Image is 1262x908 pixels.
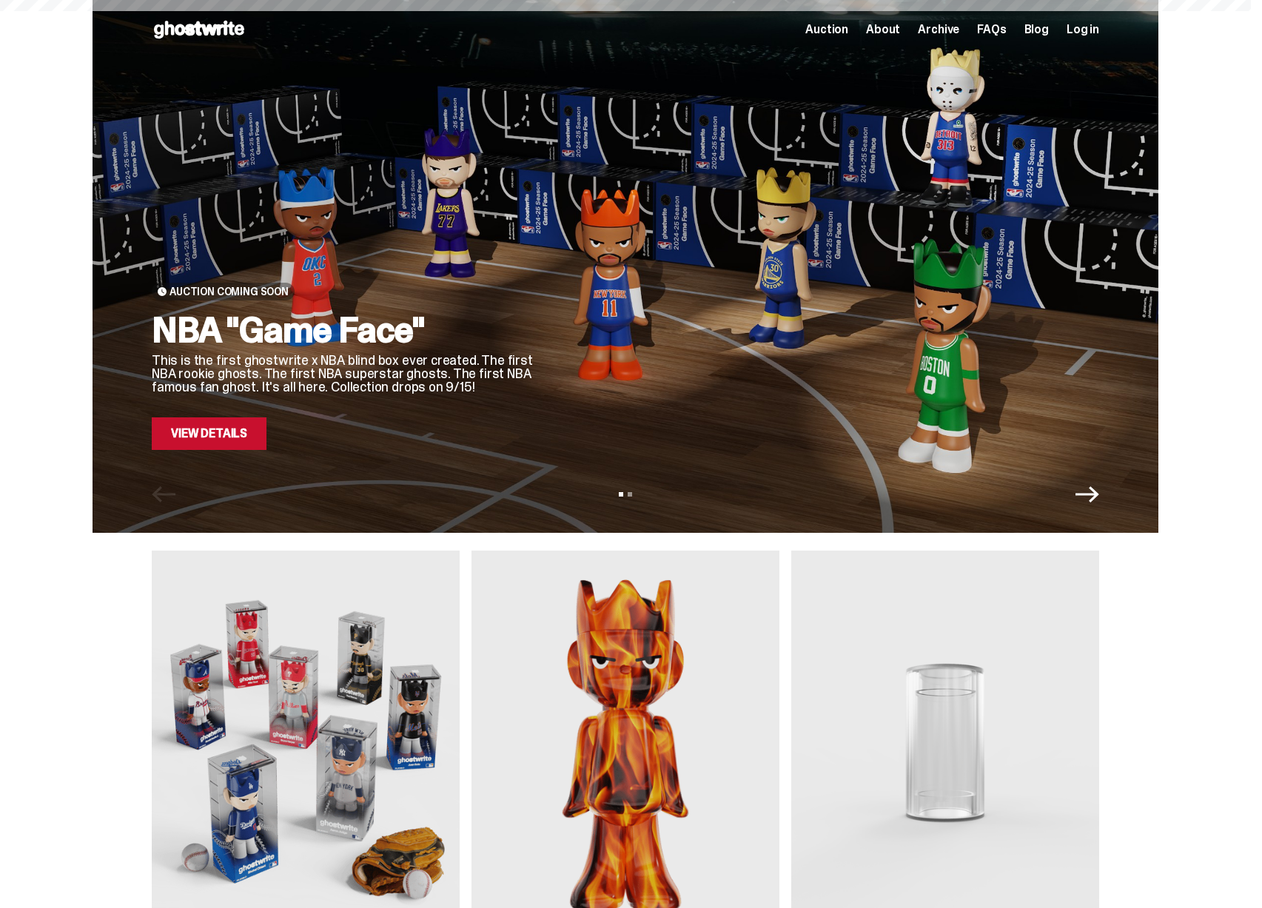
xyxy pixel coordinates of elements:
[152,417,266,450] a: View Details
[170,286,289,297] span: Auction Coming Soon
[152,354,537,394] p: This is the first ghostwrite x NBA blind box ever created. The first NBA rookie ghosts. The first...
[628,492,632,497] button: View slide 2
[977,24,1006,36] a: FAQs
[1075,482,1099,506] button: Next
[1024,24,1049,36] a: Blog
[866,24,900,36] a: About
[619,492,623,497] button: View slide 1
[1067,24,1099,36] a: Log in
[805,24,848,36] a: Auction
[152,312,537,348] h2: NBA "Game Face"
[918,24,959,36] a: Archive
